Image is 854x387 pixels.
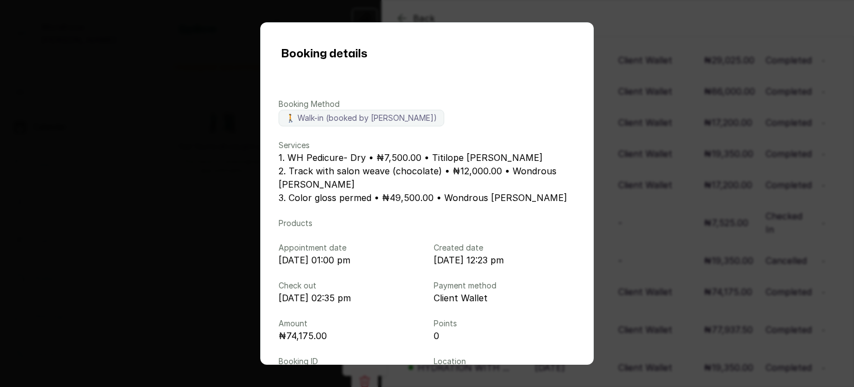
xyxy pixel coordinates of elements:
[279,280,420,291] p: Check out
[279,99,575,110] p: Booking Method
[434,291,575,305] p: Client Wallet
[279,291,420,305] p: [DATE] 02:35 pm
[279,164,575,191] p: 2. Track with salon weave (chocolate) • ₦12,000.00 • Wondrous [PERSON_NAME]
[434,356,575,367] p: Location
[434,280,575,291] p: Payment method
[279,191,575,204] p: 3. Color gloss permed • ₦49,500.00 • Wondrous [PERSON_NAME]
[279,329,420,342] p: ₦74,175.00
[434,242,575,253] p: Created date
[434,318,575,329] p: Points
[279,242,420,253] p: Appointment date
[281,45,367,63] h1: Booking details
[279,218,575,229] p: Products
[279,356,420,367] p: Booking ID
[279,318,420,329] p: Amount
[279,253,420,267] p: [DATE] 01:00 pm
[279,110,444,126] label: 🚶 Walk-in (booked by [PERSON_NAME])
[279,140,575,151] p: Services
[434,253,575,267] p: [DATE] 12:23 pm
[434,329,575,342] p: 0
[279,151,575,164] p: 1. WH Pedicure- Dry • ₦7,500.00 • Titilope [PERSON_NAME]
